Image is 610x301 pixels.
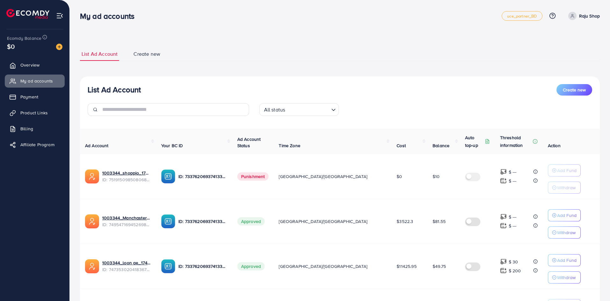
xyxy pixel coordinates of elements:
[237,217,265,226] span: Approved
[397,142,406,149] span: Cost
[102,260,151,266] a: 1003344_loon ae_1740066863007
[500,134,531,149] p: Threshold information
[20,141,54,148] span: Affiliate Program
[433,173,440,180] span: $10
[56,44,62,50] img: image
[20,62,39,68] span: Overview
[7,42,15,51] span: $0
[88,85,141,94] h3: List Ad Account
[102,260,151,273] div: <span class='underline'>1003344_loon ae_1740066863007</span></br>7473530204183674896
[557,211,577,219] p: Add Fund
[397,263,416,269] span: $11425.95
[85,169,99,183] img: ic-ads-acc.e4c84228.svg
[20,125,33,132] span: Billing
[102,215,151,221] a: 1003344_Manchaster_1745175503024
[507,14,537,18] span: uce_partner_BD
[548,164,581,176] button: Add Fund
[548,226,581,239] button: Withdraw
[259,103,339,116] div: Search for option
[133,50,160,58] span: Create new
[557,274,576,281] p: Withdraw
[5,138,65,151] a: Affiliate Program
[465,134,484,149] p: Auto top-up
[237,136,261,149] span: Ad Account Status
[102,215,151,228] div: <span class='underline'>1003344_Manchaster_1745175503024</span></br>7495471694526988304
[563,87,586,93] span: Create new
[548,182,581,194] button: Withdraw
[433,142,449,149] span: Balance
[178,218,227,225] p: ID: 7337620693741338625
[80,11,140,21] h3: My ad accounts
[5,90,65,103] a: Payment
[548,209,581,221] button: Add Fund
[161,259,175,273] img: ic-ba-acc.ded83a64.svg
[557,167,577,174] p: Add Fund
[178,262,227,270] p: ID: 7337620693741338625
[509,213,517,221] p: $ ---
[548,254,581,266] button: Add Fund
[20,78,53,84] span: My ad accounts
[397,173,402,180] span: $0
[161,169,175,183] img: ic-ba-acc.ded83a64.svg
[557,229,576,236] p: Withdraw
[237,262,265,270] span: Approved
[509,222,517,230] p: $ ---
[5,106,65,119] a: Product Links
[557,184,576,191] p: Withdraw
[102,176,151,183] span: ID: 7519150985080684551
[20,94,38,100] span: Payment
[102,170,151,176] a: 1003344_shoppio_1750688962312
[566,12,600,20] a: Raju Shop
[502,11,542,21] a: uce_partner_BD
[433,263,446,269] span: $49.75
[500,267,507,274] img: top-up amount
[548,271,581,283] button: Withdraw
[500,258,507,265] img: top-up amount
[433,218,446,225] span: $81.55
[20,110,48,116] span: Product Links
[85,259,99,273] img: ic-ads-acc.e4c84228.svg
[102,170,151,183] div: <span class='underline'>1003344_shoppio_1750688962312</span></br>7519150985080684551
[279,142,300,149] span: Time Zone
[161,214,175,228] img: ic-ba-acc.ded83a64.svg
[557,256,577,264] p: Add Fund
[7,35,41,41] span: Ecomdy Balance
[583,272,605,296] iframe: Chat
[161,142,183,149] span: Your BC ID
[500,222,507,229] img: top-up amount
[102,221,151,228] span: ID: 7495471694526988304
[287,104,328,114] input: Search for option
[509,258,518,266] p: $ 30
[579,12,600,20] p: Raju Shop
[263,105,287,114] span: All status
[6,9,49,19] img: logo
[5,122,65,135] a: Billing
[509,267,521,275] p: $ 200
[500,177,507,184] img: top-up amount
[500,213,507,220] img: top-up amount
[500,168,507,175] img: top-up amount
[5,59,65,71] a: Overview
[82,50,118,58] span: List Ad Account
[556,84,592,96] button: Create new
[397,218,413,225] span: $3522.3
[56,12,63,19] img: menu
[509,168,517,176] p: $ ---
[237,172,269,181] span: Punishment
[5,75,65,87] a: My ad accounts
[509,177,517,185] p: $ ---
[102,266,151,273] span: ID: 7473530204183674896
[178,173,227,180] p: ID: 7337620693741338625
[85,214,99,228] img: ic-ads-acc.e4c84228.svg
[279,173,367,180] span: [GEOGRAPHIC_DATA]/[GEOGRAPHIC_DATA]
[85,142,109,149] span: Ad Account
[279,218,367,225] span: [GEOGRAPHIC_DATA]/[GEOGRAPHIC_DATA]
[548,142,561,149] span: Action
[279,263,367,269] span: [GEOGRAPHIC_DATA]/[GEOGRAPHIC_DATA]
